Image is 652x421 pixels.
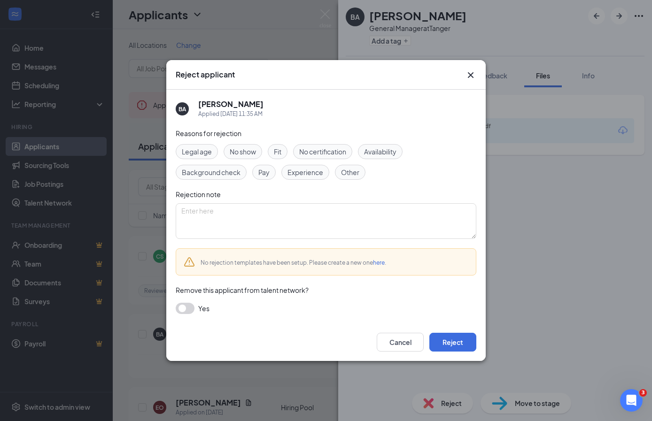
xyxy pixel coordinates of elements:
[287,167,323,177] span: Experience
[179,105,186,113] div: BA
[429,333,476,352] button: Reject
[465,69,476,81] svg: Cross
[620,389,643,412] iframe: Intercom live chat
[176,129,241,138] span: Reasons for rejection
[465,69,476,81] button: Close
[198,99,264,109] h5: [PERSON_NAME]
[182,167,241,177] span: Background check
[373,259,385,266] a: here
[201,259,386,266] span: No rejection templates have been setup. Please create a new one .
[341,167,359,177] span: Other
[176,69,235,80] h3: Reject applicant
[230,146,256,157] span: No show
[299,146,346,157] span: No certification
[258,167,270,177] span: Pay
[198,109,264,119] div: Applied [DATE] 11:35 AM
[176,286,309,294] span: Remove this applicant from talent network?
[198,303,210,314] span: Yes
[176,190,221,199] span: Rejection note
[639,389,647,397] span: 3
[377,333,424,352] button: Cancel
[184,256,195,268] svg: Warning
[364,146,396,157] span: Availability
[274,146,281,157] span: Fit
[182,146,212,157] span: Legal age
